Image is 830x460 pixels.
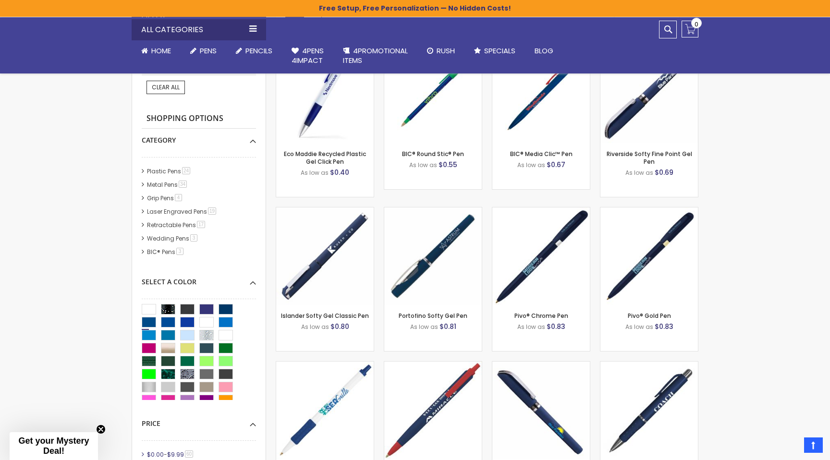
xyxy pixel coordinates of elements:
[281,312,369,320] a: Islander Softy Gel Classic Pen
[145,194,185,202] a: Grip Pens4
[142,270,256,287] div: Select A Color
[276,362,374,459] img: BIC® Clic Stic® Grip Pen-Navy Blue
[18,436,89,456] span: Get your Mystery Deal!
[517,161,545,169] span: As low as
[464,40,525,61] a: Specials
[145,207,220,216] a: Laser Engraved Pens19
[492,207,590,215] a: Pivo® Chrome Pen-Navy Blue
[682,21,698,37] a: 0
[600,207,698,305] img: Pivo® Gold Pen-Navy Blue
[384,207,482,215] a: Portofino Softy Gel Pen-Navy Blue
[343,46,408,65] span: 4PROMOTIONAL ITEMS
[330,168,349,177] span: $0.40
[142,129,256,145] div: Category
[145,450,196,459] a: $0.00-$9.9960
[330,322,349,331] span: $0.80
[151,46,171,56] span: Home
[96,424,106,434] button: Close teaser
[625,169,653,177] span: As low as
[142,412,256,428] div: Price
[226,40,282,61] a: Pencils
[535,46,553,56] span: Blog
[517,323,545,331] span: As low as
[607,150,692,166] a: Riverside Softy Fine Point Gel Pen
[600,207,698,215] a: Pivo® Gold Pen-Navy Blue
[600,361,698,369] a: Solid Colored Ballpoint Click Pen with Matching Rubber Grip Pen-Navy Blue
[208,207,216,215] span: 19
[384,361,482,369] a: Custom Tri-Stic Pen-Navy Blue
[145,181,190,189] a: Metal Pens34
[197,221,205,228] span: 17
[146,81,185,94] a: Clear All
[292,46,324,65] span: 4Pens 4impact
[175,194,182,201] span: 4
[399,312,467,320] a: Portofino Softy Gel Pen
[484,46,515,56] span: Specials
[132,40,181,61] a: Home
[384,362,482,459] img: Custom Tri-Stic Pen-Navy Blue
[600,362,698,459] img: Solid Colored Ballpoint Click Pen with Matching Rubber Grip Pen-Navy Blue
[282,40,333,72] a: 4Pens4impact
[301,169,329,177] span: As low as
[547,160,565,169] span: $0.67
[276,46,374,143] img: Eco Maddie Recycled Plastic Gel Click Pen-Navy Blue
[402,150,464,158] a: BIC® Round Stic® Pen
[176,248,183,255] span: 3
[492,362,590,459] img: Riverside Softy Fine Point Gel Pen - ColorJet Imprint-Navy Blue
[145,248,187,256] a: BIC® Pens3
[417,40,464,61] a: Rush
[333,40,417,72] a: 4PROMOTIONALITEMS
[10,432,98,460] div: Get your Mystery Deal!Close teaser
[276,361,374,369] a: BIC® Clic Stic® Grip Pen-Navy Blue
[492,46,590,143] img: BIC® Media Clic™ Pen-Navy Blue
[179,181,187,188] span: 34
[182,167,190,174] span: 24
[276,207,374,215] a: Islander Softy Gel Classic Pen-Navy Blue
[145,234,201,242] a: Wedding Pens3
[600,46,698,143] img: Riverside Softy Gel Pen-Navy Blue
[409,161,437,169] span: As low as
[410,323,438,331] span: As low as
[492,207,590,305] img: Pivo® Chrome Pen-Navy Blue
[655,322,673,331] span: $0.83
[514,312,568,320] a: Pivo® Chrome Pen
[439,160,457,169] span: $0.55
[185,450,193,458] span: 60
[655,168,673,177] span: $0.69
[284,150,366,166] a: Eco Maddie Recycled Plastic Gel Click Pen
[695,20,698,29] span: 0
[510,150,573,158] a: BIC® Media Clic™ Pen
[200,46,217,56] span: Pens
[132,19,266,40] div: All Categories
[384,46,482,143] img: BIC® Round Stic® Pen-Navy Blue
[625,323,653,331] span: As low as
[492,361,590,369] a: Riverside Softy Fine Point Gel Pen - ColorJet Imprint-Navy Blue
[547,322,565,331] span: $0.83
[147,450,164,459] span: $0.00
[525,40,563,61] a: Blog
[437,46,455,56] span: Rush
[245,46,272,56] span: Pencils
[301,323,329,331] span: As low as
[152,83,180,91] span: Clear All
[142,109,256,129] strong: Shopping Options
[384,207,482,305] img: Portofino Softy Gel Pen-Navy Blue
[145,221,208,229] a: Retractable Pens17
[439,322,456,331] span: $0.81
[628,312,671,320] a: Pivo® Gold Pen
[276,207,374,305] img: Islander Softy Gel Classic Pen-Navy Blue
[167,450,184,459] span: $9.99
[804,437,823,453] a: Top
[181,40,226,61] a: Pens
[190,234,197,242] span: 3
[145,167,194,175] a: Plastic Pens24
